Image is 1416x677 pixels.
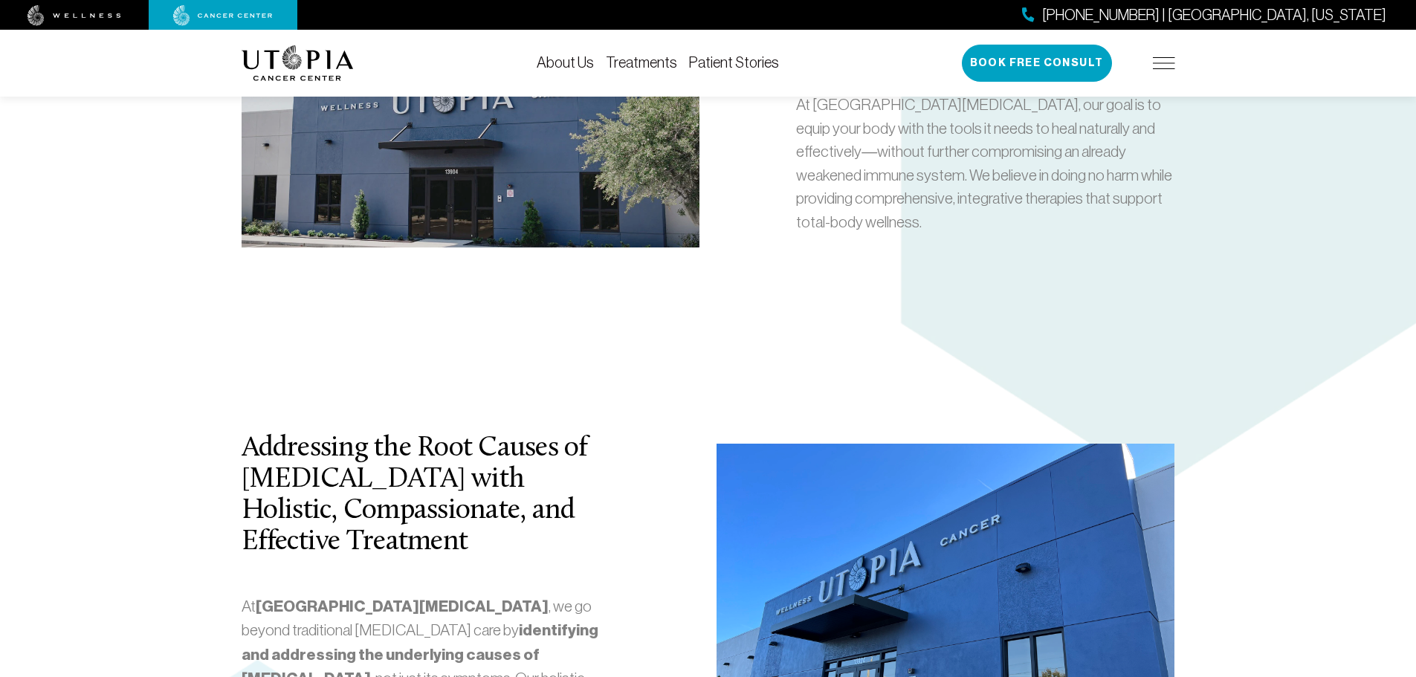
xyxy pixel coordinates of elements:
strong: [GEOGRAPHIC_DATA][MEDICAL_DATA] [256,597,549,616]
p: At [GEOGRAPHIC_DATA][MEDICAL_DATA], our goal is to equip your body with the tools it needs to hea... [796,93,1174,233]
h2: Addressing the Root Causes of [MEDICAL_DATA] with Holistic, Compassionate, and Effective Treatment [242,433,620,559]
img: wellness [28,5,121,26]
span: [PHONE_NUMBER] | [GEOGRAPHIC_DATA], [US_STATE] [1042,4,1386,26]
img: icon-hamburger [1153,57,1175,69]
a: Treatments [606,54,677,71]
img: cancer center [173,5,273,26]
a: About Us [537,54,594,71]
a: [PHONE_NUMBER] | [GEOGRAPHIC_DATA], [US_STATE] [1022,4,1386,26]
button: Book Free Consult [962,45,1112,82]
img: logo [242,45,354,81]
a: Patient Stories [689,54,779,71]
